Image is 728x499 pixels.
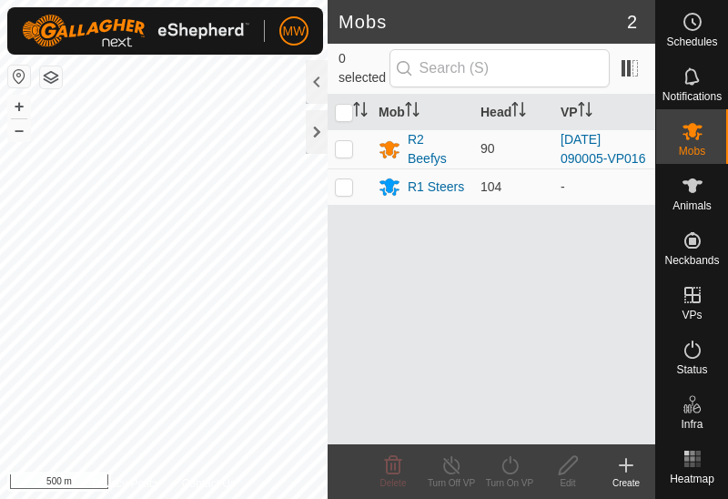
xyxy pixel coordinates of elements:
[561,132,645,166] a: [DATE] 090005-VP016
[480,141,495,156] span: 90
[578,105,592,119] p-sorticon: Activate to sort
[339,11,627,33] h2: Mobs
[40,66,62,88] button: Map Layers
[480,179,501,194] span: 104
[380,478,407,488] span: Delete
[389,49,610,87] input: Search (S)
[371,95,473,130] th: Mob
[597,476,655,490] div: Create
[473,95,553,130] th: Head
[480,476,539,490] div: Turn On VP
[8,96,30,117] button: +
[666,36,717,47] span: Schedules
[22,15,249,47] img: Gallagher Logo
[283,22,306,41] span: MW
[353,105,368,119] p-sorticon: Activate to sort
[662,91,722,102] span: Notifications
[408,178,464,197] div: R1 Steers
[627,8,637,36] span: 2
[539,476,597,490] div: Edit
[553,95,655,130] th: VP
[672,200,712,211] span: Animals
[681,419,703,430] span: Infra
[679,146,705,157] span: Mobs
[511,105,526,119] p-sorticon: Activate to sort
[682,310,702,321] span: VPs
[670,474,714,484] span: Heatmap
[8,119,30,141] button: –
[408,130,466,168] div: R2 Beefys
[676,364,707,375] span: Status
[182,475,236,492] a: Contact Us
[92,475,160,492] a: Privacy Policy
[405,105,420,119] p-sorticon: Activate to sort
[553,168,655,205] td: -
[422,476,480,490] div: Turn Off VP
[339,49,389,87] span: 0 selected
[664,255,719,266] span: Neckbands
[8,66,30,87] button: Reset Map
